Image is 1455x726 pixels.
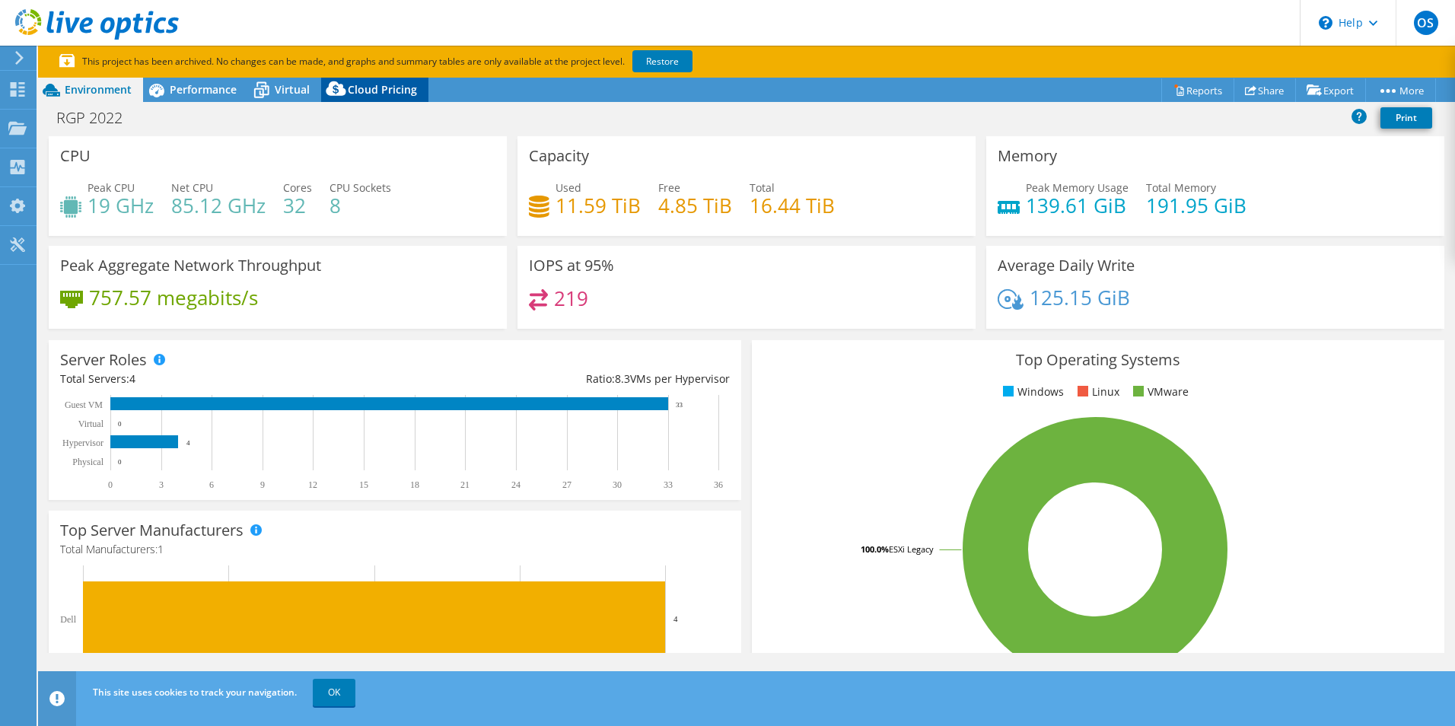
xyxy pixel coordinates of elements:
h4: 4.85 TiB [658,197,732,214]
text: Dell [60,614,76,625]
span: Total [750,180,775,195]
text: 24 [511,479,521,490]
h4: 19 GHz [88,197,154,214]
text: Hypervisor [62,438,103,448]
a: Share [1234,78,1296,102]
text: 15 [359,479,368,490]
li: Linux [1074,384,1119,400]
span: 8.3 [615,371,630,386]
h4: 8 [330,197,391,214]
text: Guest VM [65,400,103,410]
text: 18 [410,479,419,490]
h4: 191.95 GiB [1146,197,1246,214]
h3: Top Operating Systems [763,352,1433,368]
text: Physical [72,457,103,467]
svg: \n [1319,16,1332,30]
span: Cloud Pricing [348,82,417,97]
span: 4 [129,371,135,386]
text: 4 [673,614,678,623]
text: 36 [714,479,723,490]
span: Net CPU [171,180,213,195]
a: More [1365,78,1436,102]
span: Peak CPU [88,180,135,195]
h1: RGP 2022 [49,110,146,126]
h4: 85.12 GHz [171,197,266,214]
p: This project has been archived. No changes can be made, and graphs and summary tables are only av... [59,53,805,70]
span: OS [1414,11,1438,35]
h4: 139.61 GiB [1026,197,1129,214]
span: Used [556,180,581,195]
div: Total Servers: [60,371,395,387]
a: Export [1295,78,1366,102]
text: 0 [108,479,113,490]
h3: Peak Aggregate Network Throughput [60,257,321,274]
span: This site uses cookies to track your navigation. [93,686,297,699]
h4: 32 [283,197,312,214]
text: 12 [308,479,317,490]
text: 4 [186,439,190,447]
span: 1 [158,542,164,556]
text: Virtual [78,419,104,429]
text: 27 [562,479,571,490]
text: 0 [118,458,122,466]
h3: Top Server Manufacturers [60,522,244,539]
tspan: ESXi Legacy [889,543,934,555]
span: Total Memory [1146,180,1216,195]
span: CPU Sockets [330,180,391,195]
a: Restore [632,50,692,72]
span: Cores [283,180,312,195]
h3: Average Daily Write [998,257,1135,274]
h4: 11.59 TiB [556,197,641,214]
h3: CPU [60,148,91,164]
span: Environment [65,82,132,97]
span: Virtual [275,82,310,97]
h3: Memory [998,148,1057,164]
text: 30 [613,479,622,490]
h4: 16.44 TiB [750,197,835,214]
span: Performance [170,82,237,97]
li: Windows [999,384,1064,400]
text: 21 [460,479,470,490]
text: 6 [209,479,214,490]
a: OK [313,679,355,706]
text: 33 [676,401,683,409]
h3: Server Roles [60,352,147,368]
a: Print [1380,107,1432,129]
text: 9 [260,479,265,490]
span: Peak Memory Usage [1026,180,1129,195]
text: 0 [118,420,122,428]
h4: 757.57 megabits/s [89,289,258,306]
h3: IOPS at 95% [529,257,614,274]
li: VMware [1129,384,1189,400]
a: Reports [1161,78,1234,102]
span: Free [658,180,680,195]
text: 33 [664,479,673,490]
h4: 125.15 GiB [1030,289,1130,306]
h3: Capacity [529,148,589,164]
h4: Total Manufacturers: [60,541,730,558]
text: 3 [159,479,164,490]
h4: 219 [554,290,588,307]
tspan: 100.0% [861,543,889,555]
div: Ratio: VMs per Hypervisor [395,371,730,387]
